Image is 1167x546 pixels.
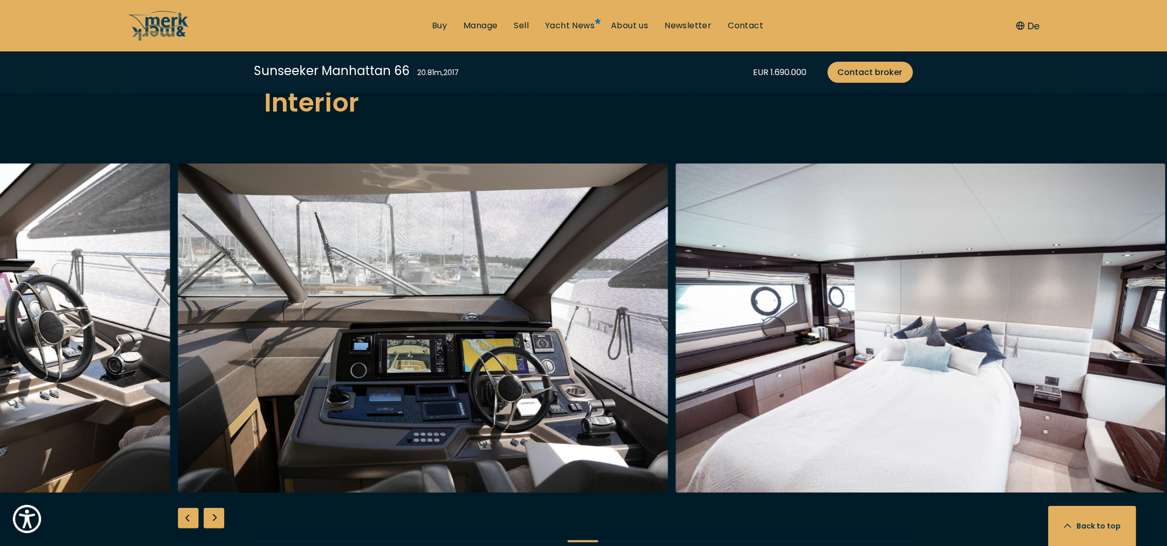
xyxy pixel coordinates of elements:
div: EUR 1.690.000 [753,66,807,79]
a: Sell [514,20,529,31]
div: Sunseeker Manhattan 66 [255,62,410,80]
div: 20.81 m , 2017 [418,67,459,78]
a: Contact broker [828,62,913,83]
div: Next slide [204,508,224,529]
div: Previous slide [178,508,199,529]
a: Buy [432,20,447,31]
span: Contact broker [838,66,903,79]
a: Manage [463,20,497,31]
a: Newsletter [665,20,711,31]
a: About us [611,20,648,31]
button: Show Accessibility Preferences [10,502,44,536]
a: Yacht News [545,20,595,31]
img: Merk&Merk [676,163,1166,493]
button: Back to top [1048,506,1136,546]
a: Contact [728,20,763,31]
img: Merk&Merk [178,163,668,493]
a: / [128,32,189,44]
h2: Interior [265,83,903,122]
button: De [1016,19,1039,33]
